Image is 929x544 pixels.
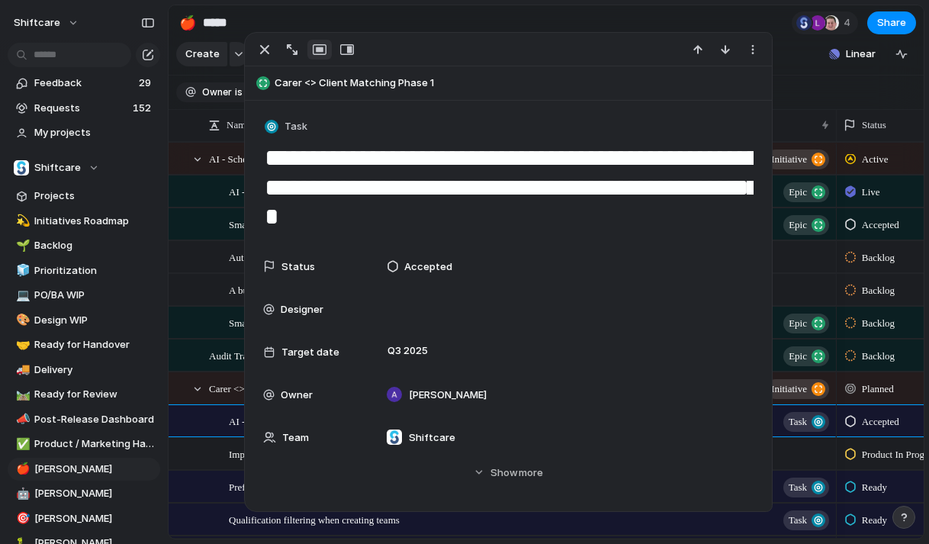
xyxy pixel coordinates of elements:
[34,160,81,175] span: Shiftcare
[8,185,160,208] a: Projects
[8,156,160,179] button: Shiftcare
[14,288,29,303] button: 💻
[844,15,855,31] span: 4
[16,386,27,404] div: 🛤️
[281,345,339,360] span: Target date
[14,15,60,31] span: shiftcare
[34,337,155,352] span: Ready for Handover
[8,210,160,233] a: 💫Initiatives Roadmap
[34,263,155,278] span: Prioritization
[8,433,160,455] a: ✅Product / Marketing Handover
[783,510,829,530] button: Task
[227,117,250,133] span: Name
[789,182,807,203] span: Epic
[185,47,220,62] span: Create
[409,430,455,446] span: Shiftcare
[8,309,160,332] a: 🎨Design WIP
[284,119,307,134] span: Task
[34,313,155,328] span: Design WIP
[34,188,155,204] span: Projects
[202,85,232,99] span: Owner
[519,465,543,481] span: more
[209,150,272,167] span: AI - Scheduling
[34,362,155,378] span: Delivery
[771,378,807,400] span: initiative
[8,333,160,356] div: 🤝Ready for Handover
[783,412,829,432] button: Task
[783,215,829,235] button: Epic
[229,478,290,495] span: Preferred Carer
[384,342,432,360] span: Q3 2025
[281,302,323,317] span: Designer
[14,412,29,427] button: 📣
[34,486,155,501] span: [PERSON_NAME]
[229,412,621,430] span: AI - Review cases, care notes, shifts, messages and identify highlights risks against care plan g...
[8,482,160,505] a: 🤖[PERSON_NAME]
[281,259,315,275] span: Status
[783,314,829,333] button: Epic
[8,359,160,381] a: 🚚Delivery
[16,336,27,354] div: 🤝
[34,436,155,452] span: Product / Marketing Handover
[176,42,227,66] button: Create
[229,510,400,528] span: Qualification filtering when creating teams
[8,121,160,144] a: My projects
[34,462,155,477] span: [PERSON_NAME]
[862,185,880,200] span: Live
[229,445,448,462] span: Implement Staff Qualification carer <> client matching
[14,362,29,378] button: 🚚
[275,76,765,91] span: Carer <> Client Matching Phase 1
[34,288,155,303] span: PO/BA WIP
[490,465,518,481] span: Show
[783,182,829,202] button: Epic
[232,84,246,101] button: is
[229,215,358,233] span: Smart/auto schedule foundations
[8,284,160,307] a: 💻PO/BA WIP
[846,47,876,62] span: Linear
[14,511,29,526] button: 🎯
[16,287,27,304] div: 💻
[862,349,895,364] span: Backlog
[862,480,887,495] span: Ready
[14,436,29,452] button: ✅
[229,248,377,266] span: Automatic skill and criteria matching
[16,212,27,230] div: 💫
[771,149,807,170] span: initiative
[179,12,196,33] div: 🍎
[133,101,154,116] span: 152
[8,259,160,282] a: 🧊Prioritization
[877,15,906,31] span: Share
[8,234,160,257] div: 🌱Backlog
[862,414,899,430] span: Accepted
[16,361,27,378] div: 🚚
[16,311,27,329] div: 🎨
[262,116,312,138] button: Task
[867,11,916,34] button: Share
[14,214,29,229] button: 💫
[7,11,87,35] button: shiftcare
[14,486,29,501] button: 🤖
[8,408,160,431] div: 📣Post-Release Dashboard
[862,152,889,167] span: Active
[862,117,886,133] span: Status
[229,314,353,331] span: Smart Rostering Improvements
[16,436,27,453] div: ✅
[252,71,765,95] button: Carer <> Client Matching Phase 1
[8,507,160,530] div: 🎯[PERSON_NAME]
[862,381,894,397] span: Planned
[34,214,155,229] span: Initiatives Roadmap
[34,125,155,140] span: My projects
[789,214,807,236] span: Epic
[789,510,807,531] span: Task
[8,458,160,481] a: 🍎[PERSON_NAME]
[862,316,895,331] span: Backlog
[16,237,27,255] div: 🌱
[229,281,612,298] span: A budget tracker tool in our Funds feature to calculate client hours based on the remaining funds
[14,313,29,328] button: 🎨
[281,388,313,403] span: Owner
